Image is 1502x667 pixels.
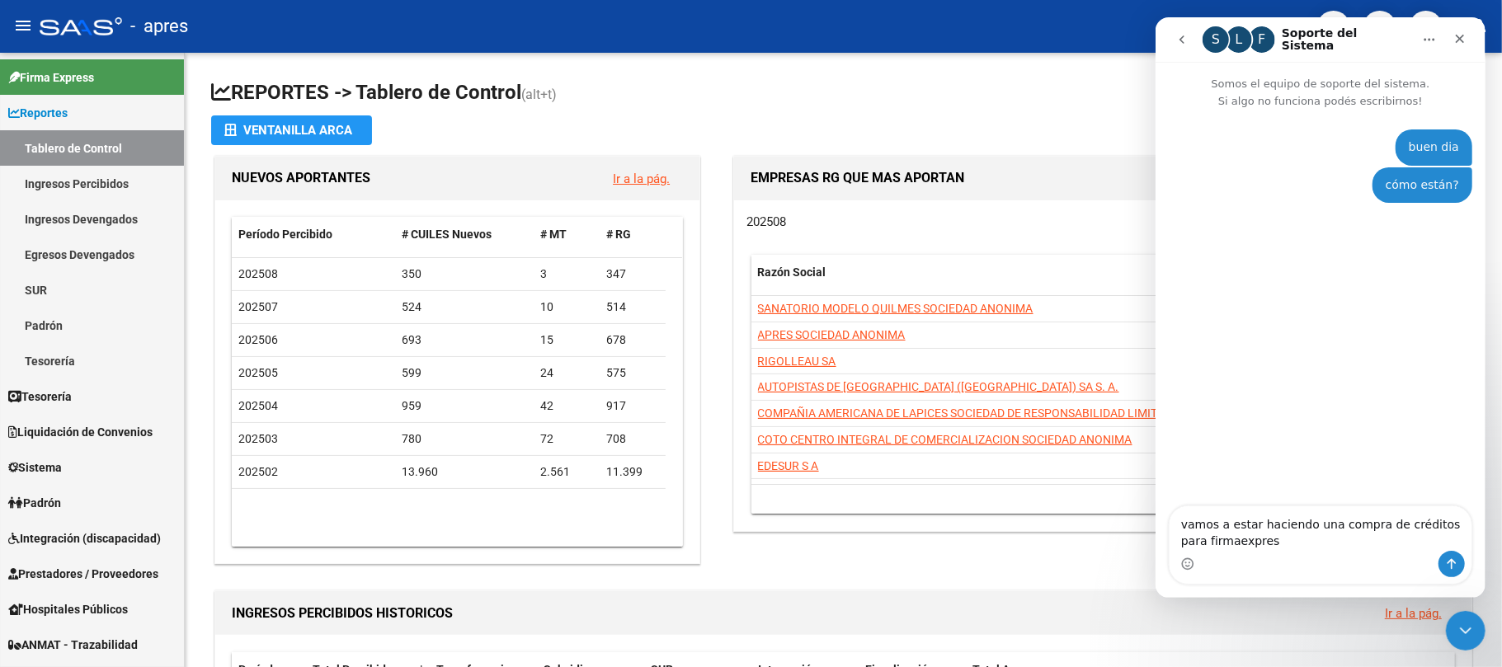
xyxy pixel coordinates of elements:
[238,399,278,412] span: 202504
[1446,611,1486,651] iframe: Intercom live chat
[224,115,359,145] div: Ventanilla ARCA
[130,8,188,45] span: - apres
[13,16,33,35] mat-icon: menu
[8,494,61,512] span: Padrón
[758,302,1034,315] span: SANATORIO MODELO QUILMES SOCIEDAD ANONIMA
[402,430,527,449] div: 780
[1156,17,1486,598] iframe: Intercom live chat
[758,355,836,368] span: RIGOLLEAU SA
[521,87,557,102] span: (alt+t)
[540,265,593,284] div: 3
[8,636,138,654] span: ANMAT - Trazabilidad
[606,430,659,449] div: 708
[1385,606,1442,621] a: Ir a la pág.
[540,397,593,416] div: 42
[606,331,659,350] div: 678
[540,331,593,350] div: 15
[402,364,527,383] div: 599
[8,529,161,547] span: Integración (discapacidad)
[8,104,68,122] span: Reportes
[232,170,370,186] span: NUEVOS APORTANTES
[758,459,819,472] span: EDESUR S A
[540,298,593,317] div: 10
[758,328,906,341] span: APRES SOCIEDAD ANONIMA
[238,366,278,379] span: 202505
[238,300,278,313] span: 202507
[758,380,1119,393] span: AUTOPISTAS DE [GEOGRAPHIC_DATA] ([GEOGRAPHIC_DATA]) SA S. A.
[238,267,278,280] span: 202508
[540,364,593,383] div: 24
[540,430,593,449] div: 72
[540,463,593,481] div: 2.561
[238,432,278,445] span: 202503
[600,217,666,252] datatable-header-cell: # RG
[758,406,1179,420] span: COMPAÑIA AMERICANA DE LAPICES SOCIEDAD DE RESPONSABILIDAD LIMITADA
[606,298,659,317] div: 514
[8,600,128,618] span: Hospitales Públicos
[238,333,278,346] span: 202506
[402,463,527,481] div: 13.960
[758,433,1132,446] span: COTO CENTRO INTEGRAL DE COMERCIALIZACION SOCIEDAD ANONIMA
[211,115,372,145] button: Ventanilla ARCA
[402,397,527,416] div: 959
[746,214,786,229] span: 202508
[540,228,567,241] span: # MT
[238,228,332,241] span: Período Percibido
[613,171,670,186] a: Ir a la pág.
[751,255,1203,309] datatable-header-cell: Razón Social
[395,217,534,252] datatable-header-cell: # CUILES Nuevos
[8,423,153,441] span: Liquidación de Convenios
[402,265,527,284] div: 350
[1469,16,1489,35] mat-icon: person
[211,79,1476,108] h1: REPORTES -> Tablero de Control
[238,465,278,478] span: 202502
[402,331,527,350] div: 693
[1372,598,1455,628] button: Ir a la pág.
[606,463,659,481] div: 11.399
[606,228,631,241] span: # RG
[606,265,659,284] div: 347
[758,265,826,279] span: Razón Social
[534,217,600,252] datatable-header-cell: # MT
[232,605,453,621] span: INGRESOS PERCIBIDOS HISTORICOS
[8,388,72,406] span: Tesorería
[8,68,94,87] span: Firma Express
[600,163,683,194] button: Ir a la pág.
[751,170,964,186] span: EMPRESAS RG QUE MAS APORTAN
[606,397,659,416] div: 917
[8,565,158,583] span: Prestadores / Proveedores
[8,458,62,477] span: Sistema
[402,298,527,317] div: 524
[232,217,395,252] datatable-header-cell: Período Percibido
[402,228,492,241] span: # CUILES Nuevos
[606,364,659,383] div: 575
